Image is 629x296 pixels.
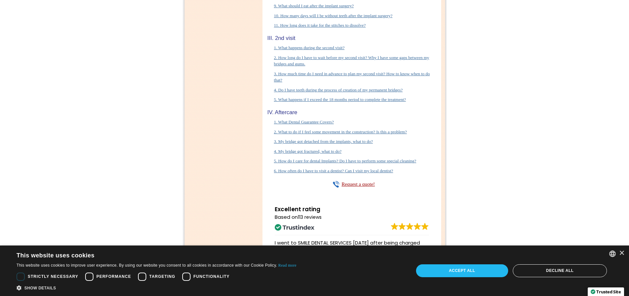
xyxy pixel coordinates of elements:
[275,214,322,221] span: Based on
[267,110,437,115] h3: IV. Aftercare
[274,149,342,154] a: 4. My bridge got fractured, what to do?
[619,251,624,256] div: Close
[274,55,429,67] a: 2. How long do I have to wait before my second visit? Why I have some gaps between my bridges and...
[414,223,421,230] img: Trustindex
[17,284,297,291] div: Show details
[17,249,280,259] div: This website uses cookies
[341,181,375,187] a: Request a quote!
[149,274,175,280] span: Targeting
[274,3,354,8] a: 9. What should I eat after the implant surgery?
[416,264,508,277] div: Accept all
[278,263,297,268] a: Read more, opens a new window
[421,223,429,230] img: Trustindex
[298,214,322,220] a: 113 reviews
[17,263,277,268] : This website uses cookies to improve user experience. By using our website you consent to all coo...
[274,23,366,28] a: 11. How long does it take for the stitches to dissolve?
[193,274,230,280] span: Functionality
[274,158,416,163] a: 5. How do I care for dental Implants? Do I have to perform some special cleaning?
[274,87,403,92] a: 4. Do I have teeth during the process of creation of my permanent bridges?
[332,181,340,188] img: icon_callback.gif
[274,139,373,144] a: 3. My bridge got detached from the implants, what to do?
[406,223,413,230] img: Trustindex
[24,286,56,290] span: Show details
[399,223,406,230] img: Trustindex
[391,223,398,230] img: Trustindex
[274,97,406,102] a: 5. What happens if I exceed the 18 months period to complete the treatment?
[275,239,429,268] div: I went to SMILE DENTAL SERVICES [DATE] after being charged three times more elsewhere for the pla...
[267,35,437,41] h3: III. 2nd visit
[274,45,345,50] a: 1. What happens during the second visit?
[96,274,131,280] span: Performance
[274,13,393,18] a: 10. How many days will I be without teeth after the implant surgery?
[275,205,320,213] strong: Excellent rating
[274,119,334,124] a: 1. What Dental Guarantee Covers?
[28,274,78,280] span: Strictly necessary
[274,71,430,83] a: 3. How much time do I need in advance to plan my second visit? How to know when to do that?
[274,129,407,134] a: 2. What to do if I feel some movement in the construction? Is this a problem?
[513,264,607,277] div: Decline all
[275,224,314,231] img: Trustindex
[274,168,393,173] a: 6. How often do I have to visit a dentist? Can I visit my local dentist?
